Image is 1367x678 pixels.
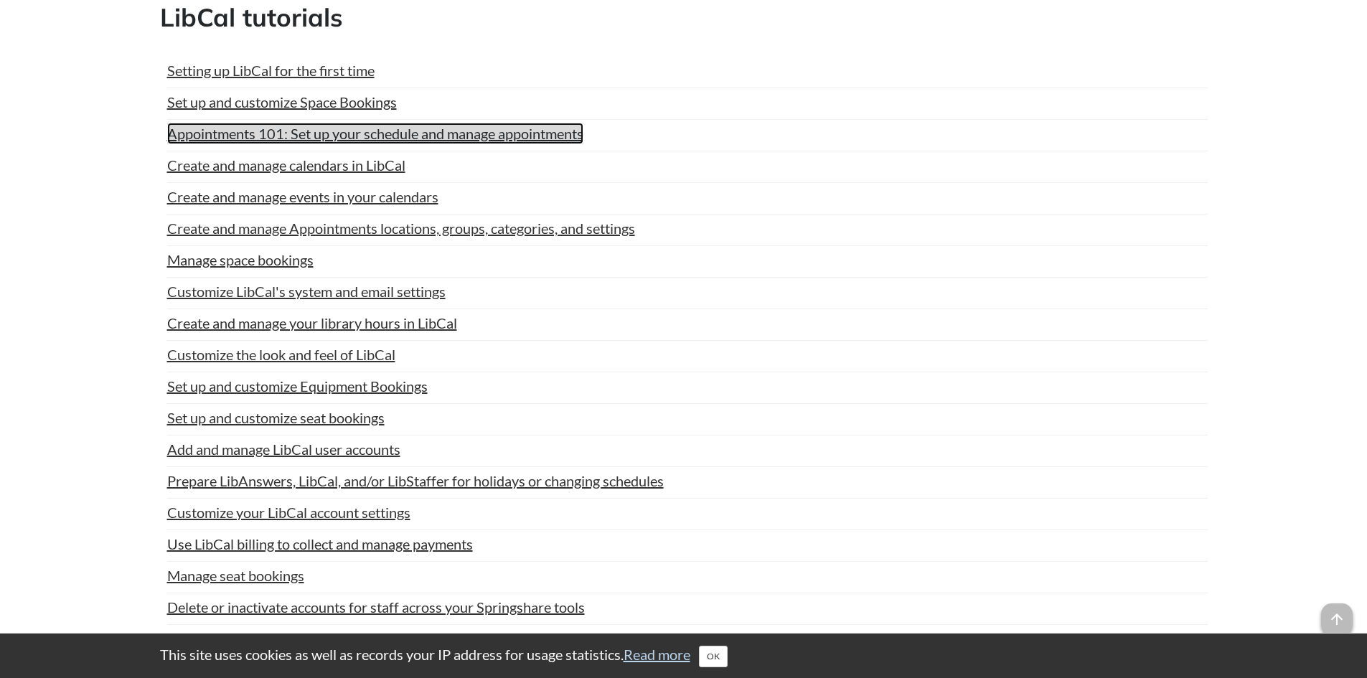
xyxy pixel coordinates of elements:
a: Create and manage Appointments locations, groups, categories, and settings [167,217,635,239]
a: Appointments 101: Set up your schedule and manage appointments [167,123,583,144]
a: Add and manage LibCal user accounts [167,438,400,460]
a: Create and manage calendars in LibCal [167,154,405,176]
a: Create and manage events in your calendars [167,186,438,207]
a: Delete or inactivate accounts for staff across your Springshare tools [167,596,585,618]
span: arrow_upward [1321,603,1353,635]
a: Customize the look and feel of LibCal [167,344,395,365]
a: Set up and customize Equipment Bookings [167,375,428,397]
a: Manage equipment bookings [167,628,344,649]
a: Customize LibCal's system and email settings [167,281,446,302]
a: Use LibCal billing to collect and manage payments [167,533,473,555]
a: Setting up LibCal for the first time [167,60,375,81]
a: arrow_upward [1321,605,1353,622]
a: Create and manage your library hours in LibCal [167,312,457,334]
a: Prepare LibAnswers, LibCal, and/or LibStaffer for holidays or changing schedules [167,470,664,491]
button: Close [699,646,728,667]
a: Read more [624,646,690,663]
a: Manage seat bookings [167,565,304,586]
a: Manage space bookings [167,249,314,270]
a: Set up and customize Space Bookings [167,91,397,113]
a: Set up and customize seat bookings [167,407,385,428]
a: Customize your LibCal account settings [167,502,410,523]
div: This site uses cookies as well as records your IP address for usage statistics. [146,644,1222,667]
